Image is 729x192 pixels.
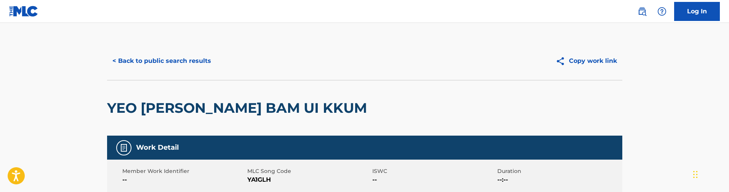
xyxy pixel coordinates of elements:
span: Duration [497,167,620,175]
span: --:-- [497,175,620,184]
span: -- [122,175,245,184]
iframe: Chat Widget [691,155,729,192]
img: help [657,7,667,16]
span: MLC Song Code [247,167,370,175]
a: Log In [674,2,720,21]
button: < Back to public search results [107,51,216,70]
img: Work Detail [119,143,128,152]
div: Drag [693,163,698,186]
button: Copy work link [550,51,622,70]
h5: Work Detail [136,143,179,152]
span: -- [372,175,495,184]
h2: YEO [PERSON_NAME] BAM UI KKUM [107,99,371,117]
img: Copy work link [556,56,569,66]
img: search [638,7,647,16]
div: Help [654,4,670,19]
a: Public Search [634,4,650,19]
span: YA1GLH [247,175,370,184]
span: Member Work Identifier [122,167,245,175]
img: MLC Logo [9,6,38,17]
span: ISWC [372,167,495,175]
